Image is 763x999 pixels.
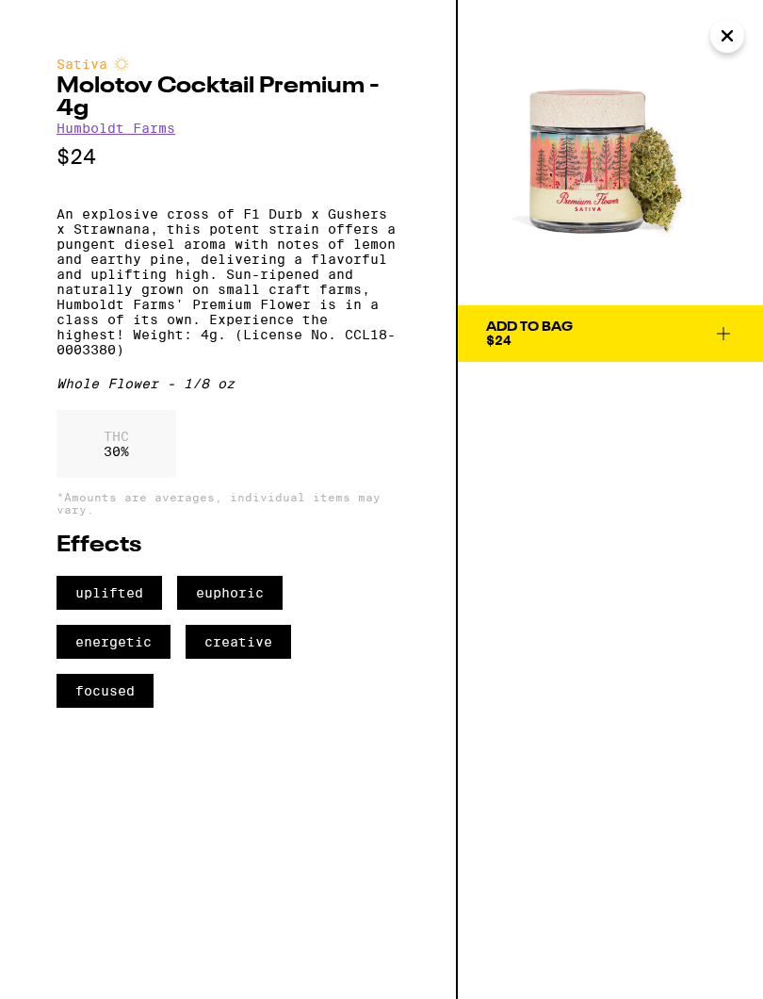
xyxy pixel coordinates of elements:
[458,305,763,362] button: Add To Bag$24
[57,376,399,391] div: Whole Flower - 1/8 oz
[57,410,176,478] div: 30 %
[57,491,399,516] p: *Amounts are averages, individual items may vary.
[57,576,162,610] span: uplifted
[486,333,511,348] span: $24
[177,576,283,610] span: euphoric
[57,625,170,659] span: energetic
[486,320,573,334] div: Add To Bag
[57,206,399,357] p: An explosive cross of F1 Durb x Gushers x Strawnana, this potent strain offers a pungent diesel a...
[114,57,129,72] img: sativaColor.svg
[710,19,744,53] button: Close
[104,429,129,444] p: THC
[57,121,175,136] a: Humboldt Farms
[57,674,154,708] span: focused
[57,57,399,72] div: Sativa
[57,534,399,557] h2: Effects
[57,145,399,169] p: $24
[57,75,399,121] h2: Molotov Cocktail Premium - 4g
[186,625,291,659] span: creative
